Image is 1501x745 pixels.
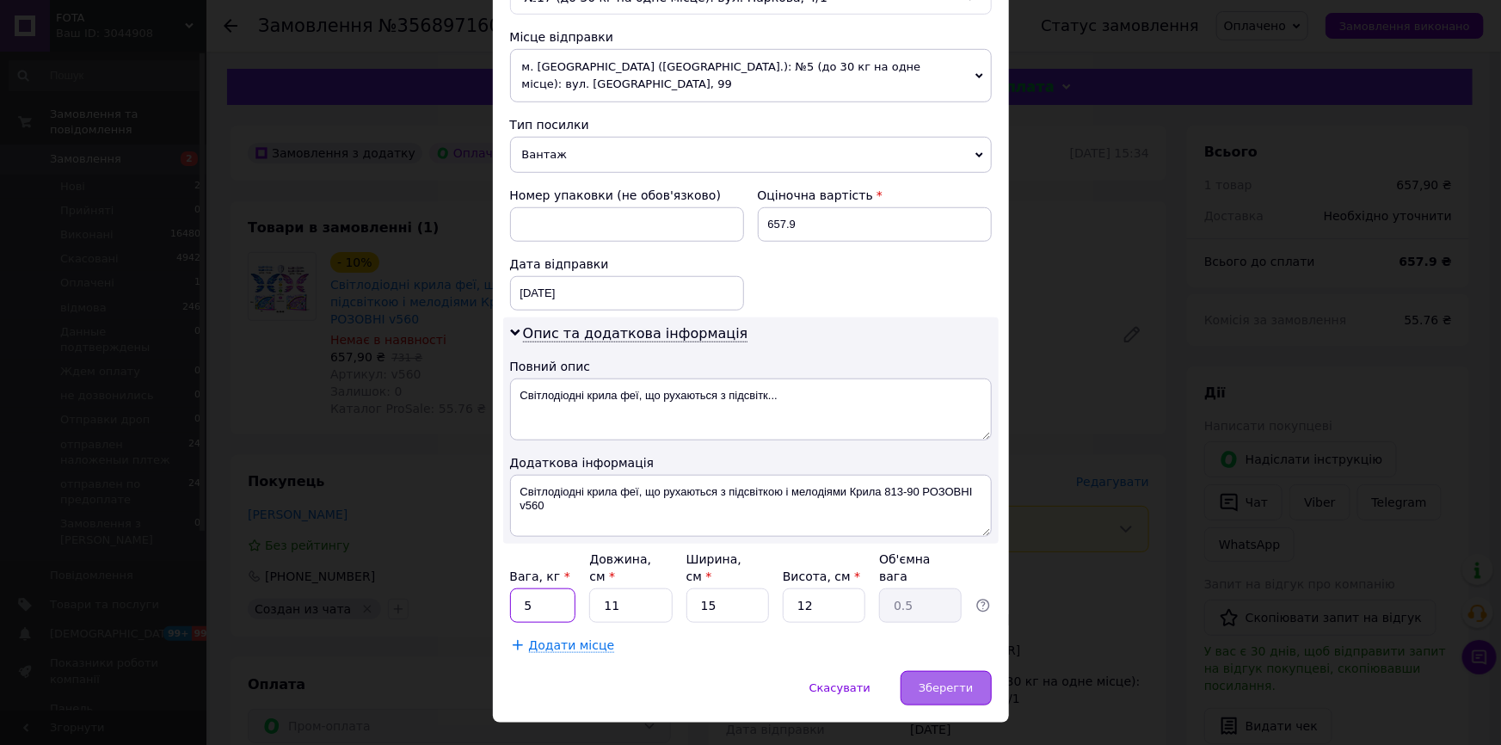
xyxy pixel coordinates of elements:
[589,552,651,583] label: Довжина, см
[510,187,744,204] div: Номер упаковки (не обов'язково)
[919,681,973,694] span: Зберегти
[783,570,860,583] label: Висота, см
[809,681,870,694] span: Скасувати
[510,358,992,375] div: Повний опис
[510,49,992,102] span: м. [GEOGRAPHIC_DATA] ([GEOGRAPHIC_DATA].): №5 (до 30 кг на одне місце): вул. [GEOGRAPHIC_DATA], 99
[758,187,992,204] div: Оціночна вартість
[686,552,741,583] label: Ширина, см
[510,137,992,173] span: Вантаж
[510,118,589,132] span: Тип посилки
[510,570,570,583] label: Вага, кг
[523,325,748,342] span: Опис та додаткова інформація
[510,30,614,44] span: Місце відправки
[510,475,992,537] textarea: Світлодіодні крила феї, що рухаються з підсвіткою і мелодіями Крила 813-90 РОЗОВНІ v560
[510,256,744,273] div: Дата відправки
[529,638,615,653] span: Додати місце
[510,454,992,471] div: Додаткова інформація
[510,379,992,440] textarea: Світлодіодні крила феї, що рухаються з підсвітк...
[879,551,962,585] div: Об'ємна вага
